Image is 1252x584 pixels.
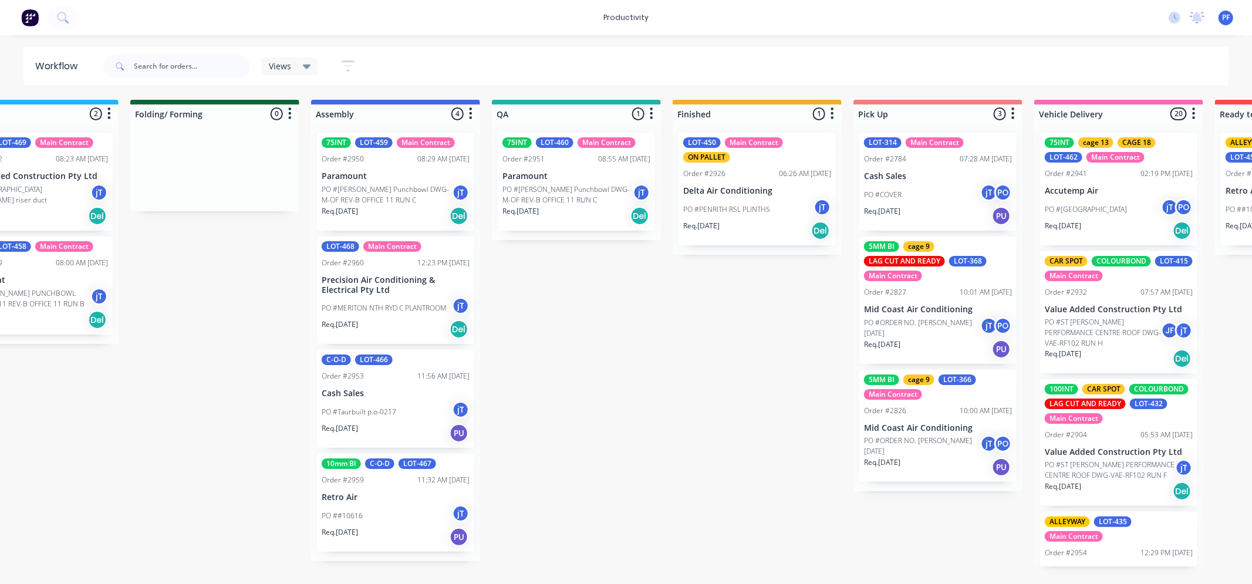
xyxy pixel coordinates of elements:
div: PU [450,424,468,443]
div: 100INTCAR SPOTCOLOURBONDLAG CUT AND READYLOT-432Main ContractOrder #290405:53 AM [DATE]Value Adde... [1040,379,1197,507]
p: Req. [DATE] [322,206,358,217]
div: LOT-459 [355,137,393,148]
div: Main Contract [864,389,922,400]
div: CAR SPOT [1082,384,1125,394]
div: 07:57 AM [DATE] [1140,287,1193,298]
div: Main Contract [1086,152,1145,163]
div: COLOURBOND [1129,384,1189,394]
div: 06:26 AM [DATE] [779,168,831,179]
p: Value Added Construction Pty Ltd [1045,565,1193,575]
div: LOT-450Main ContractON PALLETOrder #292606:26 AM [DATE]Delta Air ConditioningPO #PENRITH RSL PLIN... [679,133,836,245]
div: jT [90,184,108,201]
div: 75INTLOT-459Main ContractOrder #295008:29 AM [DATE]ParamountPO #[PERSON_NAME] Punchbowl DWG-M-OF ... [317,133,474,231]
div: 08:29 AM [DATE] [417,154,470,164]
div: 10:00 AM [DATE] [960,406,1012,416]
div: 08:23 AM [DATE] [56,154,108,164]
div: 10mm BI [322,458,361,469]
div: Main Contract [35,241,93,252]
div: jT [633,184,650,201]
div: jT [1161,198,1179,216]
div: Del [1173,221,1192,240]
div: Del [630,207,649,225]
div: LOT-466 [355,355,393,365]
p: PO #[GEOGRAPHIC_DATA] [1045,204,1127,215]
p: PO #ST [PERSON_NAME] PERFORMANCE CENTRE ROOF DWG-VAE-RF102 RUN F [1045,460,1175,481]
div: C-O-DLOT-466Order #295311:56 AM [DATE]Cash SalesPO #Taurbuilt p.o-0217jTReq.[DATE]PU [317,350,474,448]
div: Del [1173,482,1192,501]
div: PU [450,528,468,546]
div: jT [452,401,470,418]
p: Mid Coast Air Conditioning [864,423,1012,433]
input: Search for orders... [134,55,250,78]
div: 100INT [1045,384,1078,394]
div: Order #2827 [864,287,906,298]
div: Order #2950 [322,154,364,164]
div: 75INTcage 13CAGE 18LOT-462Main ContractOrder #294102:19 PM [DATE]Accutemp AirPO #[GEOGRAPHIC_DATA... [1040,133,1197,245]
div: ON PALLET [683,152,730,163]
div: CAR SPOTCOLOURBONDLOT-415Main ContractOrder #293207:57 AM [DATE]Value Added Construction Pty LtdP... [1040,251,1197,373]
div: LOT-368 [949,256,987,266]
p: Value Added Construction Pty Ltd [1045,305,1193,315]
div: Main Contract [397,137,455,148]
div: 12:23 PM [DATE] [417,258,470,268]
div: JF [1161,322,1179,339]
div: cage 9 [903,241,934,252]
div: COLOURBOND [1092,256,1151,266]
div: jT [90,288,108,305]
p: PO #MERITON NTH RYD C PLANTROOM [322,303,446,313]
div: 5MM BI [864,374,899,385]
p: Value Added Construction Pty Ltd [1045,447,1193,457]
div: Order #2926 [683,168,725,179]
p: PO #COVER [864,190,902,200]
div: Order #2951 [502,154,545,164]
div: 02:19 PM [DATE] [1140,168,1193,179]
div: LOT-435 [1094,517,1132,527]
div: PU [992,207,1011,225]
p: Mid Coast Air Conditioning [864,305,1012,315]
p: Req. [DATE] [683,221,720,231]
div: jT [452,505,470,522]
div: Order #2904 [1045,430,1087,440]
div: LOT-432 [1130,399,1167,409]
div: jT [814,198,831,216]
div: Del [450,320,468,339]
p: Delta Air Conditioning [683,186,831,196]
div: jT [980,317,998,335]
div: jT [1175,322,1193,339]
p: PO #[PERSON_NAME] Punchbowl DWG-M-OF REV-B OFFICE 11 RUN C [502,184,633,205]
div: 5MM BIcage 9LOT-366Main ContractOrder #282610:00 AM [DATE]Mid Coast Air ConditioningPO #ORDER NO.... [859,370,1017,482]
div: Main Contract [1045,271,1103,281]
div: Main Contract [864,271,922,281]
div: Order #2932 [1045,287,1087,298]
div: Order #2941 [1045,168,1087,179]
div: PU [992,340,1011,359]
span: Views [269,60,291,72]
p: Req. [DATE] [1045,481,1081,492]
div: Order #2954 [1045,548,1087,558]
div: Main Contract [725,137,783,148]
div: 07:28 AM [DATE] [960,154,1012,164]
span: PF [1222,12,1230,23]
div: Order #2784 [864,154,906,164]
div: LAG CUT AND READY [864,256,945,266]
div: LOT-467 [399,458,436,469]
p: PO #PENRITH RSL PLINTHS [683,204,770,215]
div: 08:55 AM [DATE] [598,154,650,164]
div: jT [980,184,998,201]
div: Del [88,310,107,329]
div: Main Contract [1045,413,1103,424]
p: Req. [DATE] [1045,221,1081,231]
p: Req. [DATE] [864,457,900,468]
div: PO [994,435,1012,453]
div: Order #2826 [864,406,906,416]
div: ALLEYWAY [1045,517,1090,527]
p: Req. [DATE] [502,206,539,217]
div: Main Contract [363,241,421,252]
div: 75INTLOT-460Main ContractOrder #295108:55 AM [DATE]ParamountPO #[PERSON_NAME] Punchbowl DWG-M-OF ... [498,133,655,231]
p: PO #[PERSON_NAME] Punchbowl DWG-M-OF REV-B OFFICE 11 RUN C [322,184,452,205]
div: Del [1173,349,1192,368]
p: Cash Sales [322,389,470,399]
div: LOT-460 [536,137,573,148]
div: Workflow [35,59,83,73]
p: Cash Sales [864,171,1012,181]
